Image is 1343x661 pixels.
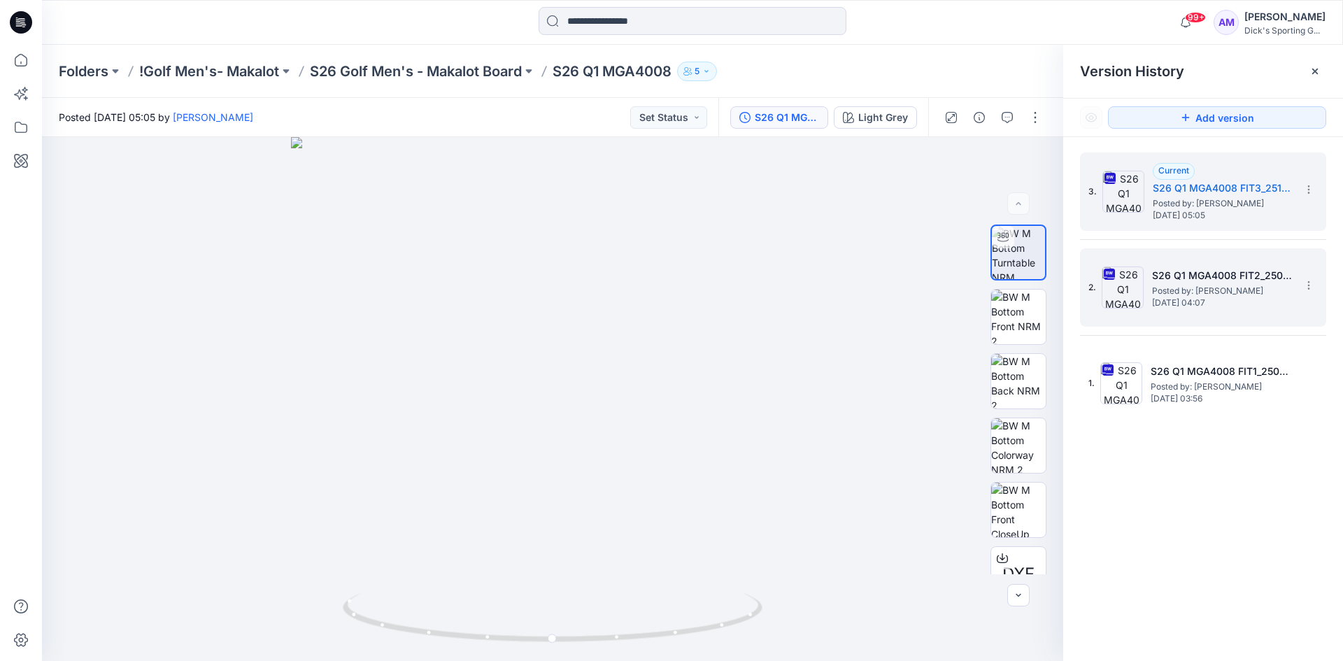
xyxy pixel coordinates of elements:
div: Light Grey [858,110,908,125]
button: S26 Q1 MGA4008 FIT3_251015 [730,106,828,129]
img: BW M Bottom Front CloseUp NRM 2 [991,483,1046,537]
span: Posted [DATE] 05:05 by [59,110,253,125]
button: Details [968,106,990,129]
button: 5 [677,62,717,81]
a: S26 Golf Men's - Makalot Board [310,62,522,81]
span: 99+ [1185,12,1206,23]
span: 2. [1088,281,1096,294]
a: Folders [59,62,108,81]
img: S26 Q1 MGA4008 FIT2_250901 [1102,266,1144,308]
span: Posted by: Chieh Hung [1153,197,1293,211]
img: BW M Bottom Colorway NRM 2 [991,418,1046,473]
button: Add version [1108,106,1326,129]
a: !Golf Men's- Makalot [139,62,279,81]
div: S26 Q1 MGA4008 FIT3_251015 [755,110,819,125]
span: [DATE] 05:05 [1153,211,1293,220]
img: BW M Bottom Turntable NRM [992,226,1045,279]
img: BW M Bottom Front NRM 2 [991,290,1046,344]
div: Dick's Sporting G... [1244,25,1326,36]
p: S26 Q1 MGA4008 [553,62,671,81]
span: Posted by: Chieh Hung [1152,284,1292,298]
button: Show Hidden Versions [1080,106,1102,129]
button: Light Grey [834,106,917,129]
h5: S26 Q1 MGA4008 FIT3_251015 [1153,180,1293,197]
span: Posted by: Chieh Hung [1151,380,1291,394]
div: [PERSON_NAME] [1244,8,1326,25]
span: 3. [1088,185,1097,198]
img: BW M Bottom Back NRM 2 [991,354,1046,408]
span: Version History [1080,63,1184,80]
button: Close [1309,66,1321,77]
h5: S26 Q1 MGA4008 FIT1_250901 [1151,363,1291,380]
div: AM [1214,10,1239,35]
span: [DATE] 04:07 [1152,298,1292,308]
h5: S26 Q1 MGA4008 FIT2_250901 [1152,267,1292,284]
a: [PERSON_NAME] [173,111,253,123]
img: S26 Q1 MGA4008 FIT3_251015 [1102,171,1144,213]
img: S26 Q1 MGA4008 FIT1_250901 [1100,362,1142,404]
span: DXF [1002,562,1035,587]
span: [DATE] 03:56 [1151,394,1291,404]
span: Current [1158,165,1189,176]
span: 1. [1088,377,1095,390]
p: 5 [695,64,699,79]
